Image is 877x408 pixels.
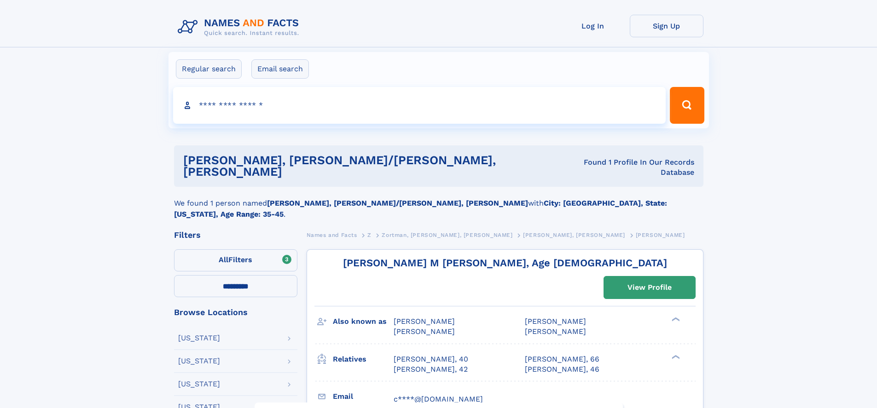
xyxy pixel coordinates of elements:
a: [PERSON_NAME], [PERSON_NAME] [523,229,625,241]
span: Zortman, [PERSON_NAME], [PERSON_NAME] [382,232,512,238]
input: search input [173,87,666,124]
span: [PERSON_NAME], [PERSON_NAME] [523,232,625,238]
a: Z [367,229,372,241]
a: [PERSON_NAME], 40 [394,354,468,364]
a: [PERSON_NAME], 42 [394,364,468,374]
a: Sign Up [630,15,703,37]
b: [PERSON_NAME], [PERSON_NAME]/[PERSON_NAME], [PERSON_NAME] [267,199,528,207]
span: [PERSON_NAME] [394,327,455,336]
h1: [PERSON_NAME], [PERSON_NAME]/[PERSON_NAME], [PERSON_NAME] [183,155,561,178]
a: [PERSON_NAME], 46 [525,364,599,374]
a: Log In [556,15,630,37]
label: Filters [174,249,297,271]
h3: Relatives [333,351,394,367]
div: ❯ [669,354,680,360]
div: View Profile [627,277,672,298]
div: [US_STATE] [178,334,220,342]
span: All [219,255,228,264]
a: Zortman, [PERSON_NAME], [PERSON_NAME] [382,229,512,241]
div: Found 1 Profile In Our Records Database [561,157,694,178]
button: Search Button [670,87,704,124]
div: [US_STATE] [178,380,220,388]
div: Browse Locations [174,308,297,316]
label: Regular search [176,59,242,79]
div: [US_STATE] [178,357,220,365]
span: [PERSON_NAME] [525,317,586,326]
span: [PERSON_NAME] [525,327,586,336]
label: Email search [251,59,309,79]
b: City: [GEOGRAPHIC_DATA], State: [US_STATE], Age Range: 35-45 [174,199,667,218]
a: View Profile [604,276,695,299]
div: ❯ [669,316,680,322]
div: Filters [174,231,297,239]
span: Z [367,232,372,238]
h3: Email [333,389,394,404]
a: [PERSON_NAME], 66 [525,354,599,364]
div: We found 1 person named with . [174,187,703,220]
img: Logo Names and Facts [174,15,307,40]
a: Names and Facts [307,229,357,241]
span: [PERSON_NAME] [636,232,685,238]
h3: Also known as [333,314,394,329]
a: [PERSON_NAME] M [PERSON_NAME], Age [DEMOGRAPHIC_DATA] [343,257,667,269]
span: [PERSON_NAME] [394,317,455,326]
